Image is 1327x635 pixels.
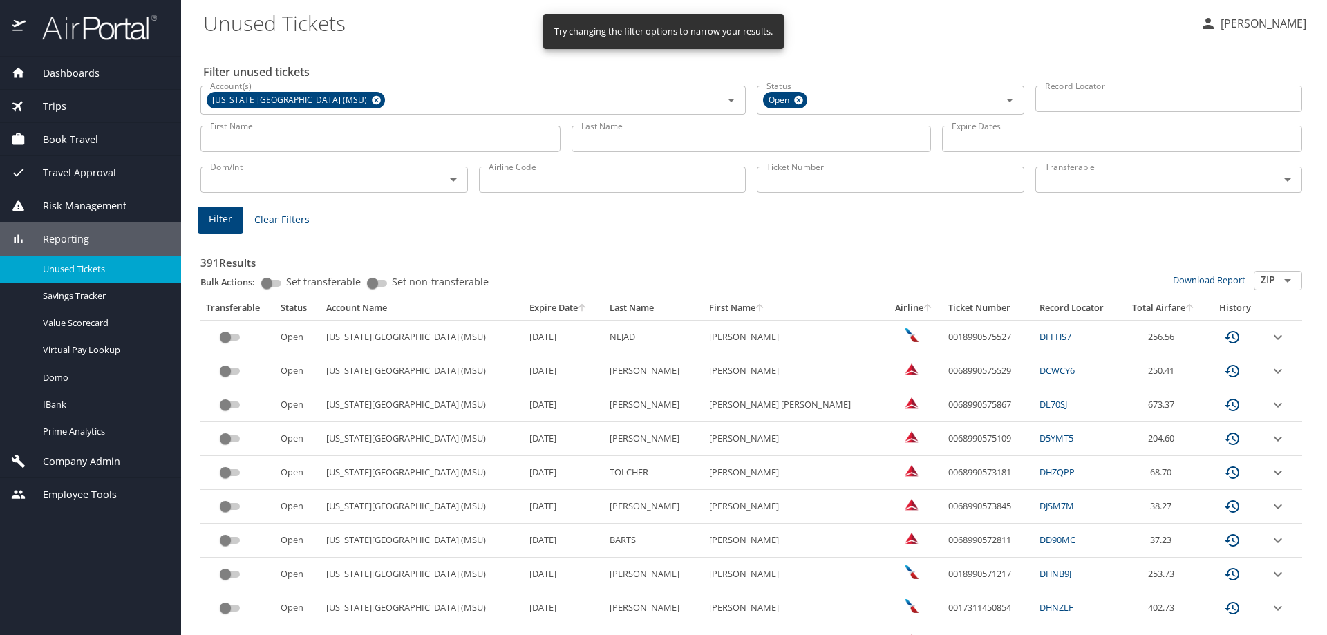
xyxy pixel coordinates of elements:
td: 673.37 [1121,388,1206,422]
span: Savings Tracker [43,290,164,303]
td: 250.41 [1121,354,1206,388]
td: 37.23 [1121,524,1206,558]
th: Airline [886,296,943,320]
span: Employee Tools [26,487,117,502]
td: [DATE] [524,591,603,625]
span: Dashboards [26,66,100,81]
td: [PERSON_NAME] [604,422,704,456]
td: 0068990573181 [943,456,1035,490]
td: [US_STATE][GEOGRAPHIC_DATA] (MSU) [321,320,524,354]
td: Open [275,558,321,591]
button: expand row [1270,498,1286,515]
span: Set non-transferable [392,277,489,287]
p: [PERSON_NAME] [1216,15,1306,32]
a: DHNB9J [1039,567,1071,580]
div: Transferable [206,302,270,314]
td: Open [275,388,321,422]
td: 0068990575529 [943,354,1035,388]
td: BARTS [604,524,704,558]
td: 253.73 [1121,558,1206,591]
td: [PERSON_NAME] [704,320,886,354]
td: [US_STATE][GEOGRAPHIC_DATA] (MSU) [321,591,524,625]
td: [PERSON_NAME] [704,456,886,490]
button: sort [923,304,933,313]
th: Status [275,296,321,320]
td: Open [275,490,321,524]
td: [US_STATE][GEOGRAPHIC_DATA] (MSU) [321,422,524,456]
button: sort [1185,304,1195,313]
button: Open [722,91,741,110]
button: Open [444,170,463,189]
td: NEJAD [604,320,704,354]
span: Open [763,93,798,108]
img: Delta Airlines [905,396,919,410]
span: Prime Analytics [43,425,164,438]
td: [PERSON_NAME] [604,591,704,625]
div: Try changing the filter options to narrow your results. [554,18,773,45]
img: Delta Airlines [905,430,919,444]
span: Book Travel [26,132,98,147]
td: 0068990573845 [943,490,1035,524]
a: Download Report [1173,274,1245,286]
th: Expire Date [524,296,603,320]
span: [US_STATE][GEOGRAPHIC_DATA] (MSU) [207,93,375,108]
td: [US_STATE][GEOGRAPHIC_DATA] (MSU) [321,490,524,524]
button: sort [755,304,765,313]
span: Reporting [26,231,89,247]
div: Open [763,92,807,108]
td: [DATE] [524,422,603,456]
td: [PERSON_NAME] [PERSON_NAME] [704,388,886,422]
span: Travel Approval [26,165,116,180]
span: Filter [209,211,232,228]
td: [US_STATE][GEOGRAPHIC_DATA] (MSU) [321,388,524,422]
td: 0018990575527 [943,320,1035,354]
span: Company Admin [26,454,120,469]
span: Risk Management [26,198,126,214]
td: 0068990575867 [943,388,1035,422]
a: DD90MC [1039,533,1075,546]
h2: Filter unused tickets [203,61,1305,83]
td: 402.73 [1121,591,1206,625]
td: [DATE] [524,456,603,490]
img: American Airlines [905,599,919,613]
img: Delta Airlines [905,464,919,477]
span: Clear Filters [254,211,310,229]
div: [US_STATE][GEOGRAPHIC_DATA] (MSU) [207,92,385,108]
td: Open [275,354,321,388]
td: Open [275,524,321,558]
th: History [1207,296,1264,320]
td: 38.27 [1121,490,1206,524]
td: [PERSON_NAME] [604,354,704,388]
td: [PERSON_NAME] [704,422,886,456]
td: [DATE] [524,524,603,558]
th: First Name [704,296,886,320]
span: Set transferable [286,277,361,287]
button: expand row [1270,397,1286,413]
h1: Unused Tickets [203,1,1189,44]
button: [PERSON_NAME] [1194,11,1312,36]
th: Record Locator [1034,296,1121,320]
button: expand row [1270,430,1286,447]
button: expand row [1270,532,1286,549]
button: expand row [1270,464,1286,481]
p: Bulk Actions: [200,276,266,288]
td: [PERSON_NAME] [704,490,886,524]
a: DFFHS7 [1039,330,1071,343]
td: TOLCHER [604,456,704,490]
button: Filter [198,207,243,234]
td: [DATE] [524,490,603,524]
img: American Airlines [905,328,919,342]
td: [DATE] [524,558,603,591]
td: [US_STATE][GEOGRAPHIC_DATA] (MSU) [321,354,524,388]
a: DJSM7M [1039,500,1074,512]
span: Domo [43,371,164,384]
th: Account Name [321,296,524,320]
td: [US_STATE][GEOGRAPHIC_DATA] (MSU) [321,558,524,591]
td: [PERSON_NAME] [604,388,704,422]
button: sort [578,304,587,313]
a: DL70SJ [1039,398,1067,410]
a: DCWCY6 [1039,364,1075,377]
span: Trips [26,99,66,114]
td: [DATE] [524,320,603,354]
button: Clear Filters [249,207,315,233]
